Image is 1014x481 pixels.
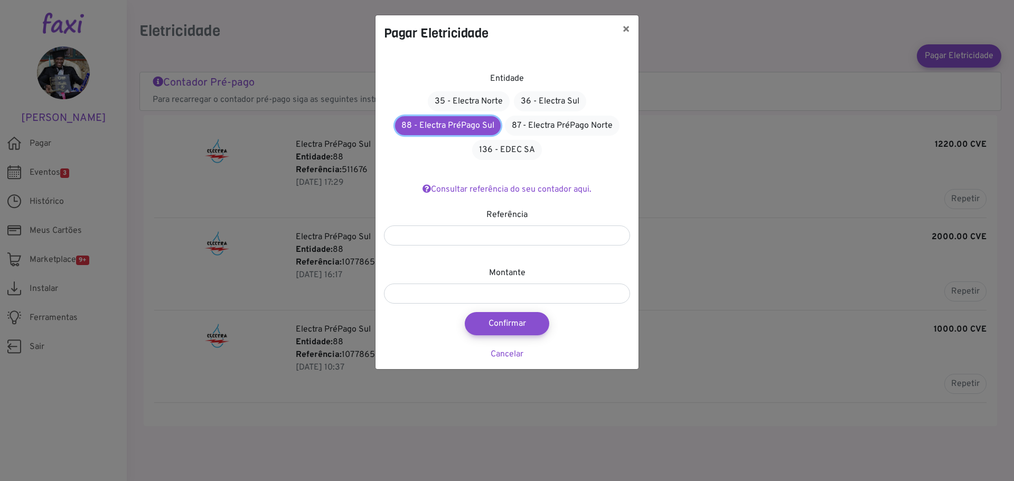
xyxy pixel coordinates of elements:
[472,140,542,160] a: 136 - EDEC SA
[490,72,524,85] label: Entidade
[491,349,523,360] a: Cancelar
[514,91,586,111] a: 36 - Electra Sul
[505,116,619,136] a: 87 - Electra PréPago Norte
[465,312,549,335] button: Confirmar
[395,116,501,135] a: 88 - Electra PréPago Sul
[486,209,528,221] label: Referência
[614,15,639,45] button: ×
[422,184,591,195] a: Consultar referência do seu contador aqui.
[384,24,489,43] h4: Pagar Eletricidade
[428,91,510,111] a: 35 - Electra Norte
[489,267,525,279] label: Montante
